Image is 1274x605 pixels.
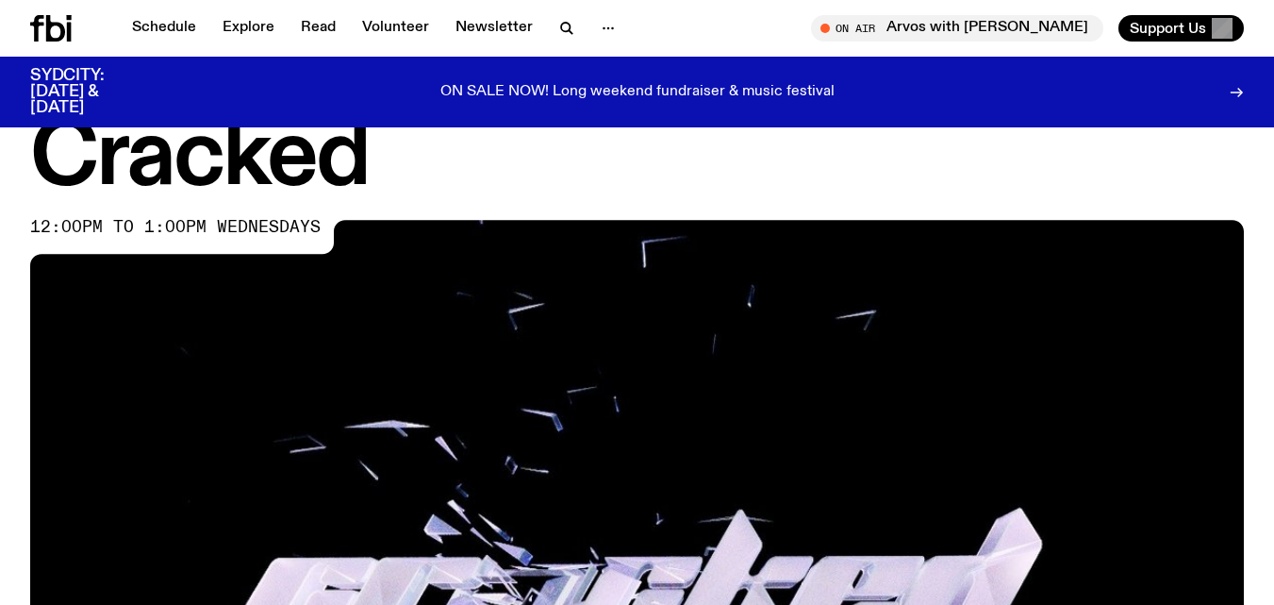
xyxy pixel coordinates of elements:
span: Support Us [1130,20,1206,37]
h1: Cracked [30,116,1244,201]
h3: SYDCITY: [DATE] & [DATE] [30,68,151,116]
a: Schedule [121,15,207,42]
span: 12:00pm to 1:00pm wednesdays [30,220,321,235]
a: Volunteer [351,15,440,42]
button: Support Us [1118,15,1244,42]
a: Read [290,15,347,42]
a: Newsletter [444,15,544,42]
a: Explore [211,15,286,42]
p: ON SALE NOW! Long weekend fundraiser & music festival [440,84,835,101]
button: On AirArvos with [PERSON_NAME] [811,15,1103,42]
